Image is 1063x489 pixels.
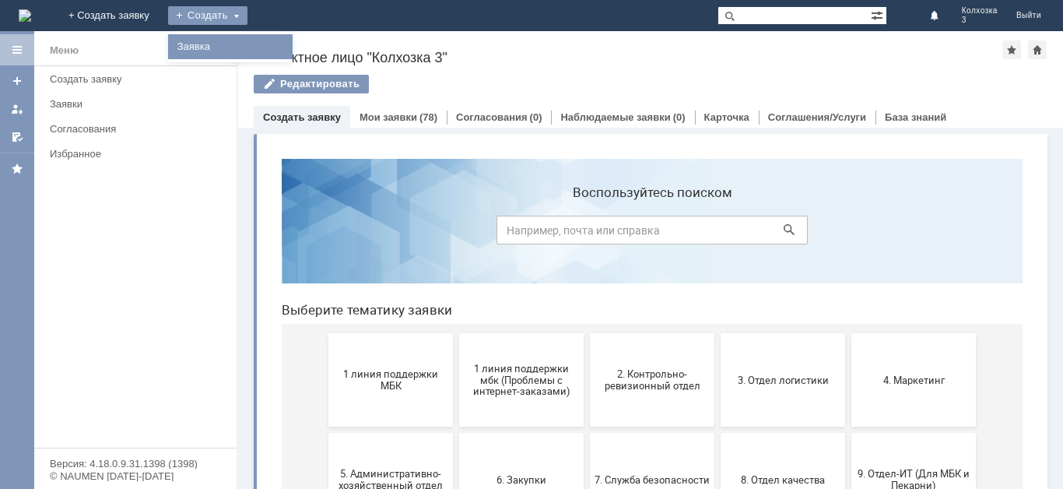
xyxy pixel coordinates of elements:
div: Избранное [50,148,210,160]
div: Сделать домашней страницей [1028,40,1047,59]
a: Заявки [44,92,233,116]
button: 9. Отдел-ИТ (Для МБК и Пекарни) [582,287,707,380]
a: Создать заявку [263,111,341,123]
label: Воспользуйтесь поиском [227,38,539,54]
span: Колхозка [962,6,998,16]
div: (78) [419,111,437,123]
span: 3 [962,16,998,25]
span: Франчайзинг [587,427,702,438]
button: Франчайзинг [582,386,707,480]
a: Наблюдаемые заявки [560,111,670,123]
div: Создать [168,6,247,25]
button: 2. Контрольно-ревизионный отдел [321,187,445,280]
header: Выберите тематику заявки [12,156,753,171]
div: (0) [530,111,542,123]
div: Добавить в избранное [1002,40,1021,59]
a: Создать заявку [44,67,233,91]
span: Расширенный поиск [871,7,886,22]
a: Мои заявки [5,97,30,121]
button: Отдел-ИТ (Офис) [321,386,445,480]
button: 1 линия поддержки мбк (Проблемы с интернет-заказами) [190,187,314,280]
div: Контактное лицо "Колхозка 3" [254,50,1002,65]
a: Карточка [704,111,749,123]
span: 1 линия поддержки мбк (Проблемы с интернет-заказами) [195,216,310,251]
a: База знаний [885,111,946,123]
span: 2. Контрольно-ревизионный отдел [325,222,440,245]
span: Бухгалтерия (для мбк) [64,427,179,438]
div: Меню [50,41,79,60]
span: 4. Маркетинг [587,227,702,239]
a: Мои заявки [360,111,417,123]
a: Перейти на домашнюю страницу [19,9,31,22]
a: Создать заявку [5,69,30,93]
img: logo [19,9,31,22]
span: 7. Служба безопасности [325,327,440,339]
div: Заявки [50,98,227,110]
span: 9. Отдел-ИТ (Для МБК и Пекарни) [587,322,702,345]
button: Бухгалтерия (для мбк) [59,386,184,480]
a: Согласования [44,117,233,141]
div: (0) [673,111,686,123]
button: 4. Маркетинг [582,187,707,280]
a: Соглашения/Услуги [768,111,866,123]
button: 8. Отдел качества [451,287,576,380]
button: 7. Служба безопасности [321,287,445,380]
span: Отдел-ИТ (Битрикс24 и CRM) [195,421,310,445]
button: 3. Отдел логистики [451,187,576,280]
div: © NAUMEN [DATE]-[DATE] [50,471,221,481]
span: 3. Отдел логистики [456,227,571,239]
a: Мои согласования [5,125,30,150]
span: 8. Отдел качества [456,327,571,339]
a: Согласования [456,111,528,123]
div: Версия: 4.18.0.9.31.1398 (1398) [50,459,221,469]
a: Заявка [171,37,289,56]
button: 6. Закупки [190,287,314,380]
span: Отдел-ИТ (Офис) [325,427,440,438]
span: 1 линия поддержки МБК [64,222,179,245]
span: Финансовый отдел [456,427,571,438]
button: Отдел-ИТ (Битрикс24 и CRM) [190,386,314,480]
span: 5. Административно-хозяйственный отдел [64,322,179,345]
span: 6. Закупки [195,327,310,339]
button: Финансовый отдел [451,386,576,480]
input: Например, почта или справка [227,69,539,98]
button: 1 линия поддержки МБК [59,187,184,280]
button: 5. Административно-хозяйственный отдел [59,287,184,380]
div: Согласования [50,123,227,135]
div: Создать заявку [50,73,227,85]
